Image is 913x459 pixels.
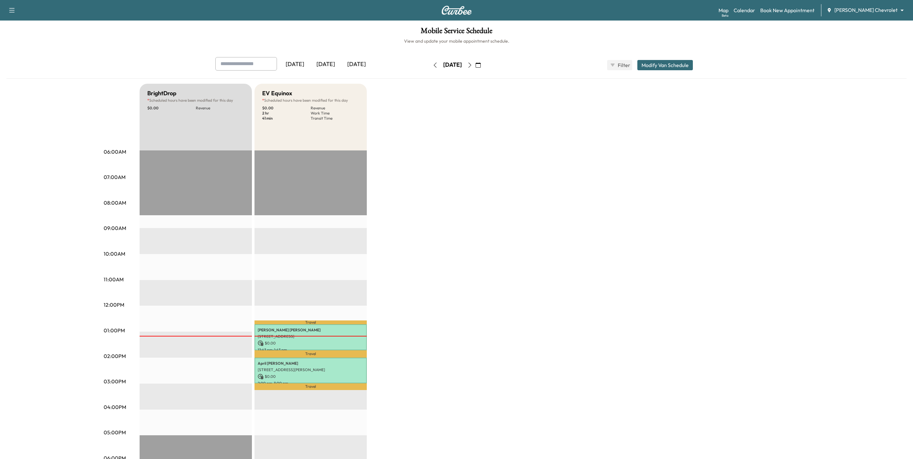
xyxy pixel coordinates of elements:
[310,57,341,72] div: [DATE]
[254,320,367,324] p: Travel
[254,350,367,358] p: Travel
[280,57,310,72] div: [DATE]
[104,250,125,258] p: 10:00AM
[258,374,364,379] p: $ 0.00
[760,6,814,14] a: Book New Appointment
[258,347,364,353] p: 12:43 pm - 1:43 pm
[734,6,755,14] a: Calendar
[262,111,311,116] p: 2 hr
[258,334,364,339] p: [STREET_ADDRESS]
[196,106,244,111] p: Revenue
[258,327,364,333] p: [PERSON_NAME] [PERSON_NAME]
[104,173,125,181] p: 07:00AM
[6,38,907,44] h6: View and update your mobile appointment schedule.
[147,106,196,111] p: $ 0.00
[104,429,126,436] p: 05:00PM
[258,381,364,386] p: 2:00 pm - 3:00 pm
[104,148,126,156] p: 06:00AM
[6,27,907,38] h1: Mobile Service Schedule
[104,378,126,385] p: 03:00PM
[147,98,244,103] p: Scheduled hours have been modified for this day
[104,352,126,360] p: 02:00PM
[262,89,292,98] h5: EV Equinox
[104,276,124,283] p: 11:00AM
[618,61,629,69] span: Filter
[104,199,126,207] p: 08:00AM
[262,98,359,103] p: Scheduled hours have been modified for this day
[104,403,126,411] p: 04:00PM
[258,361,364,366] p: April [PERSON_NAME]
[834,6,898,14] span: [PERSON_NAME] Chevrolet
[441,6,472,15] img: Curbee Logo
[637,60,693,70] button: Modify Van Schedule
[443,61,462,69] div: [DATE]
[341,57,372,72] div: [DATE]
[147,89,177,98] h5: BrightDrop
[722,13,728,18] div: Beta
[254,383,367,390] p: Travel
[262,116,311,121] p: 41 min
[311,111,359,116] p: Work Time
[262,106,311,111] p: $ 0.00
[104,224,126,232] p: 09:00AM
[311,116,359,121] p: Transit Time
[104,327,125,334] p: 01:00PM
[258,340,364,346] p: $ 0.00
[311,106,359,111] p: Revenue
[607,60,632,70] button: Filter
[258,367,364,372] p: [STREET_ADDRESS][PERSON_NAME]
[719,6,728,14] a: MapBeta
[104,301,124,309] p: 12:00PM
